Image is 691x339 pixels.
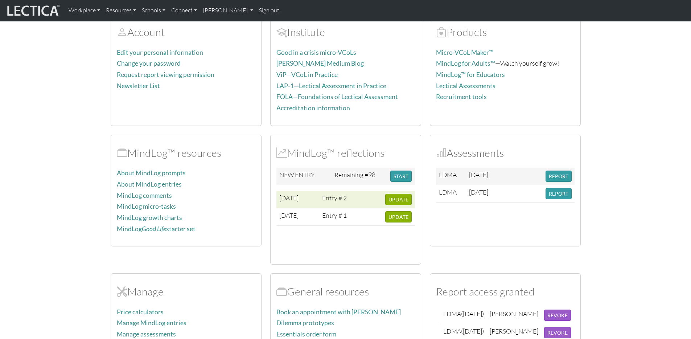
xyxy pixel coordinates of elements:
[276,168,332,185] td: NEW ENTRY
[276,104,350,112] a: Accreditation information
[461,327,484,335] span: ([DATE])
[117,225,196,233] a: MindLogGood Lifestarter set
[490,327,538,335] div: [PERSON_NAME]
[276,49,356,56] a: Good in a crisis micro-VCoLs
[319,208,352,226] td: Entry # 1
[142,225,166,233] i: Good Life
[276,82,386,90] a: LAP-1—Lectical Assessment in Practice
[436,60,495,67] a: MindLog for Adults™
[276,330,336,338] a: Essentials order form
[436,168,466,185] td: LDMA
[461,310,484,318] span: ([DATE])
[279,211,299,219] span: [DATE]
[117,146,127,159] span: MindLog™ resources
[117,214,182,221] a: MindLog growth charts
[440,307,487,324] td: LDMA
[276,147,415,159] h2: MindLog™ reflections
[436,26,575,38] h2: Products
[276,285,415,298] h2: General resources
[117,285,127,298] span: Manage
[436,93,487,101] a: Recruitment tools
[117,319,186,327] a: Manage MindLog entries
[117,203,176,210] a: MindLog micro-tasks
[276,93,398,101] a: FOLA—Foundations of Lectical Assessment
[117,82,160,90] a: Newsletter List
[200,3,256,18] a: [PERSON_NAME]
[544,327,571,338] button: REVOKE
[276,60,364,67] a: [PERSON_NAME] Medium Blog
[117,285,255,298] h2: Manage
[436,25,447,38] span: Products
[117,25,127,38] span: Account
[276,308,401,316] a: Book an appointment with [PERSON_NAME]
[385,211,412,222] button: UPDATE
[117,330,176,338] a: Manage assessments
[139,3,168,18] a: Schools
[332,168,387,185] td: Remaining =
[276,146,287,159] span: MindLog
[103,3,139,18] a: Resources
[117,60,181,67] a: Change your password
[276,285,287,298] span: Resources
[546,188,572,199] button: REPORT
[276,26,415,38] h2: Institute
[436,82,495,90] a: Lectical Assessments
[436,147,575,159] h2: Assessments
[117,71,214,78] a: Request report viewing permission
[319,191,352,208] td: Entry # 2
[469,171,488,179] span: [DATE]
[436,49,494,56] a: Micro-VCoL Maker™
[117,147,255,159] h2: MindLog™ resources
[117,192,172,199] a: MindLog comments
[388,196,408,203] span: UPDATE
[5,4,60,17] img: lecticalive
[436,71,505,78] a: MindLog™ for Educators
[436,58,575,69] p: —Watch yourself grow!
[276,25,287,38] span: Account
[385,194,412,205] button: UPDATE
[546,171,572,182] button: REPORT
[117,26,255,38] h2: Account
[276,71,338,78] a: ViP—VCoL in Practice
[544,310,571,321] button: REVOKE
[436,146,447,159] span: Assessments
[117,169,186,177] a: About MindLog prompts
[117,180,182,188] a: About MindLog entries
[436,285,575,298] h2: Report access granted
[469,188,488,196] span: [DATE]
[276,319,334,327] a: Dilemma prototypes
[388,214,408,220] span: UPDATE
[66,3,103,18] a: Workplace
[279,194,299,202] span: [DATE]
[490,310,538,318] div: [PERSON_NAME]
[368,171,375,179] span: 98
[117,308,164,316] a: Price calculators
[117,49,203,56] a: Edit your personal information
[168,3,200,18] a: Connect
[256,3,282,18] a: Sign out
[390,171,412,182] button: START
[436,185,466,203] td: LDMA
